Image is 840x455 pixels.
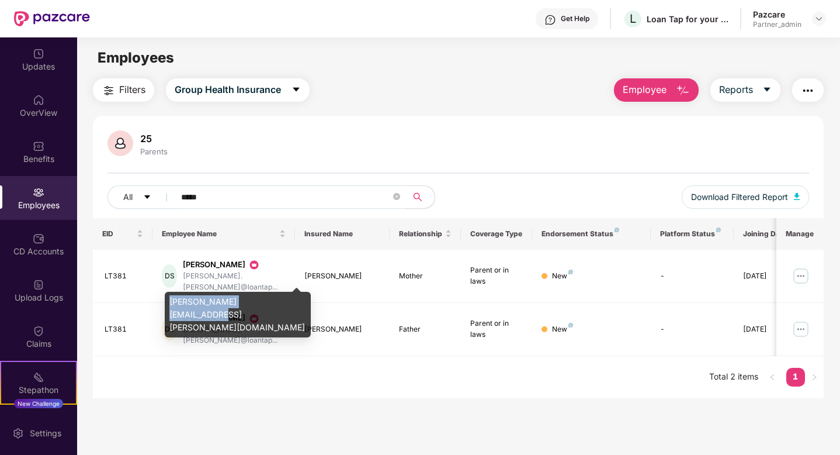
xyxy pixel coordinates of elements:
[33,279,44,291] img: svg+xml;base64,PHN2ZyBpZD0iVXBsb2FkX0xvZ3MiIGRhdGEtbmFtZT0iVXBsb2FkIExvZ3MiIHhtbG5zPSJodHRwOi8vd3...
[291,85,301,95] span: caret-down
[561,14,589,23] div: Get Help
[805,368,824,387] li: Next Page
[138,133,170,144] div: 25
[719,82,753,97] span: Reports
[107,130,133,156] img: svg+xml;base64,PHN2ZyB4bWxucz0iaHR0cDovL3d3dy53My5vcmcvMjAwMC9zdmciIHhtbG5zOnhsaW5rPSJodHRwOi8vd3...
[691,191,788,204] span: Download Filtered Report
[93,218,152,250] th: EID
[399,229,443,239] span: Relationship
[763,368,782,387] li: Previous Page
[552,324,573,335] div: New
[143,193,151,202] span: caret-down
[743,271,796,282] div: [DATE]
[682,185,809,209] button: Download Filtered Report
[98,49,174,66] span: Employees
[623,82,667,97] span: Employee
[33,140,44,152] img: svg+xml;base64,PHN2ZyBpZD0iQmVuZWZpdHMiIHhtbG5zPSJodHRwOi8vd3d3LnczLm9yZy8yMDAwL3N2ZyIgd2lkdGg9Ij...
[470,265,523,287] div: Parent or in laws
[107,185,179,209] button: Allcaret-down
[753,9,801,20] div: Pazcare
[710,78,780,102] button: Reportscaret-down
[660,229,724,239] div: Platform Status
[776,218,824,250] th: Manage
[119,82,145,97] span: Filters
[166,78,310,102] button: Group Health Insurancecaret-down
[123,191,133,204] span: All
[162,264,178,288] div: DS
[552,271,573,282] div: New
[162,318,178,341] div: DS
[33,371,44,383] img: svg+xml;base64,PHN2ZyB4bWxucz0iaHR0cDovL3d3dy53My5vcmcvMjAwMC9zdmciIHdpZHRoPSIyMSIgaGVpZ2h0PSIyMC...
[14,399,63,408] div: New Challenge
[709,368,758,387] li: Total 2 items
[105,271,143,282] div: LT381
[568,270,573,274] img: svg+xml;base64,PHN2ZyB4bWxucz0iaHR0cDovL3d3dy53My5vcmcvMjAwMC9zdmciIHdpZHRoPSI4IiBoZWlnaHQ9IjgiIH...
[762,85,772,95] span: caret-down
[811,374,818,381] span: right
[393,192,400,203] span: close-circle
[794,193,800,200] img: svg+xml;base64,PHN2ZyB4bWxucz0iaHR0cDovL3d3dy53My5vcmcvMjAwMC9zdmciIHhtbG5zOnhsaW5rPSJodHRwOi8vd3...
[248,259,260,271] img: svg+xml;base64,PHN2ZyB3aWR0aD0iMjAiIGhlaWdodD0iMjAiIHZpZXdCb3g9IjAgMCAyMCAyMCIgZmlsbD0ibm9uZSIgeG...
[295,218,390,250] th: Insured Name
[753,20,801,29] div: Partner_admin
[786,368,805,387] li: 1
[542,229,641,239] div: Endorsement Status
[814,14,824,23] img: svg+xml;base64,PHN2ZyBpZD0iRHJvcGRvd24tMzJ4MzIiIHhtbG5zPSJodHRwOi8vd3d3LnczLm9yZy8yMDAwL3N2ZyIgd2...
[1,384,76,396] div: Stepathon
[102,84,116,98] img: svg+xml;base64,PHN2ZyB4bWxucz0iaHR0cDovL3d3dy53My5vcmcvMjAwMC9zdmciIHdpZHRoPSIyNCIgaGVpZ2h0PSIyNC...
[138,147,170,156] div: Parents
[33,187,44,198] img: svg+xml;base64,PHN2ZyBpZD0iRW1wbG95ZWVzIiB4bWxucz0iaHR0cDovL3d3dy53My5vcmcvMjAwMC9zdmciIHdpZHRoPS...
[568,323,573,328] img: svg+xml;base64,PHN2ZyB4bWxucz0iaHR0cDovL3d3dy53My5vcmcvMjAwMC9zdmciIHdpZHRoPSI4IiBoZWlnaHQ9IjgiIH...
[470,318,523,340] div: Parent or in laws
[406,192,429,202] span: search
[33,94,44,106] img: svg+xml;base64,PHN2ZyBpZD0iSG9tZSIgeG1sbnM9Imh0dHA6Ly93d3cudzMub3JnLzIwMDAvc3ZnIiB3aWR0aD0iMjAiIG...
[183,259,285,271] div: [PERSON_NAME]
[390,218,461,250] th: Relationship
[630,12,636,26] span: L
[105,324,143,335] div: LT381
[763,368,782,387] button: left
[651,250,734,303] td: -
[786,368,805,385] a: 1
[175,82,281,97] span: Group Health Insurance
[792,320,810,339] img: manageButton
[805,368,824,387] button: right
[801,84,815,98] img: svg+xml;base64,PHN2ZyB4bWxucz0iaHR0cDovL3d3dy53My5vcmcvMjAwMC9zdmciIHdpZHRoPSIyNCIgaGVpZ2h0PSIyNC...
[743,324,796,335] div: [DATE]
[399,271,452,282] div: Mother
[152,218,295,250] th: Employee Name
[651,303,734,356] td: -
[716,227,721,232] img: svg+xml;base64,PHN2ZyB4bWxucz0iaHR0cDovL3d3dy53My5vcmcvMjAwMC9zdmciIHdpZHRoPSI4IiBoZWlnaHQ9IjgiIH...
[165,292,311,337] div: [PERSON_NAME][EMAIL_ADDRESS][PERSON_NAME][DOMAIN_NAME]
[102,229,134,239] span: EID
[183,271,285,293] div: [PERSON_NAME].[PERSON_NAME]@loantap...
[393,193,400,200] span: close-circle
[304,271,381,282] div: [PERSON_NAME]
[33,325,44,337] img: svg+xml;base64,PHN2ZyBpZD0iQ2xhaW0iIHhtbG5zPSJodHRwOi8vd3d3LnczLm9yZy8yMDAwL3N2ZyIgd2lkdGg9IjIwIi...
[14,11,90,26] img: New Pazcare Logo
[461,218,532,250] th: Coverage Type
[734,218,805,250] th: Joining Date
[33,48,44,60] img: svg+xml;base64,PHN2ZyBpZD0iVXBkYXRlZCIgeG1sbnM9Imh0dHA6Ly93d3cudzMub3JnLzIwMDAvc3ZnIiB3aWR0aD0iMj...
[647,13,728,25] div: Loan Tap for your Parents
[26,428,65,439] div: Settings
[399,324,452,335] div: Father
[162,229,277,239] span: Employee Name
[676,84,690,98] img: svg+xml;base64,PHN2ZyB4bWxucz0iaHR0cDovL3d3dy53My5vcmcvMjAwMC9zdmciIHhtbG5zOnhsaW5rPSJodHRwOi8vd3...
[544,14,556,26] img: svg+xml;base64,PHN2ZyBpZD0iSGVscC0zMngzMiIgeG1sbnM9Imh0dHA6Ly93d3cudzMub3JnLzIwMDAvc3ZnIiB3aWR0aD...
[614,78,699,102] button: Employee
[792,267,810,285] img: manageButton
[406,185,435,209] button: search
[93,78,154,102] button: Filters
[304,324,381,335] div: [PERSON_NAME]
[769,374,776,381] span: left
[33,233,44,244] img: svg+xml;base64,PHN2ZyBpZD0iQ0RfQWNjb3VudHMiIGRhdGEtbmFtZT0iQ0QgQWNjb3VudHMiIHhtbG5zPSJodHRwOi8vd3...
[12,428,24,439] img: svg+xml;base64,PHN2ZyBpZD0iU2V0dGluZy0yMHgyMCIgeG1sbnM9Imh0dHA6Ly93d3cudzMub3JnLzIwMDAvc3ZnIiB3aW...
[615,227,619,232] img: svg+xml;base64,PHN2ZyB4bWxucz0iaHR0cDovL3d3dy53My5vcmcvMjAwMC9zdmciIHdpZHRoPSI4IiBoZWlnaHQ9IjgiIH...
